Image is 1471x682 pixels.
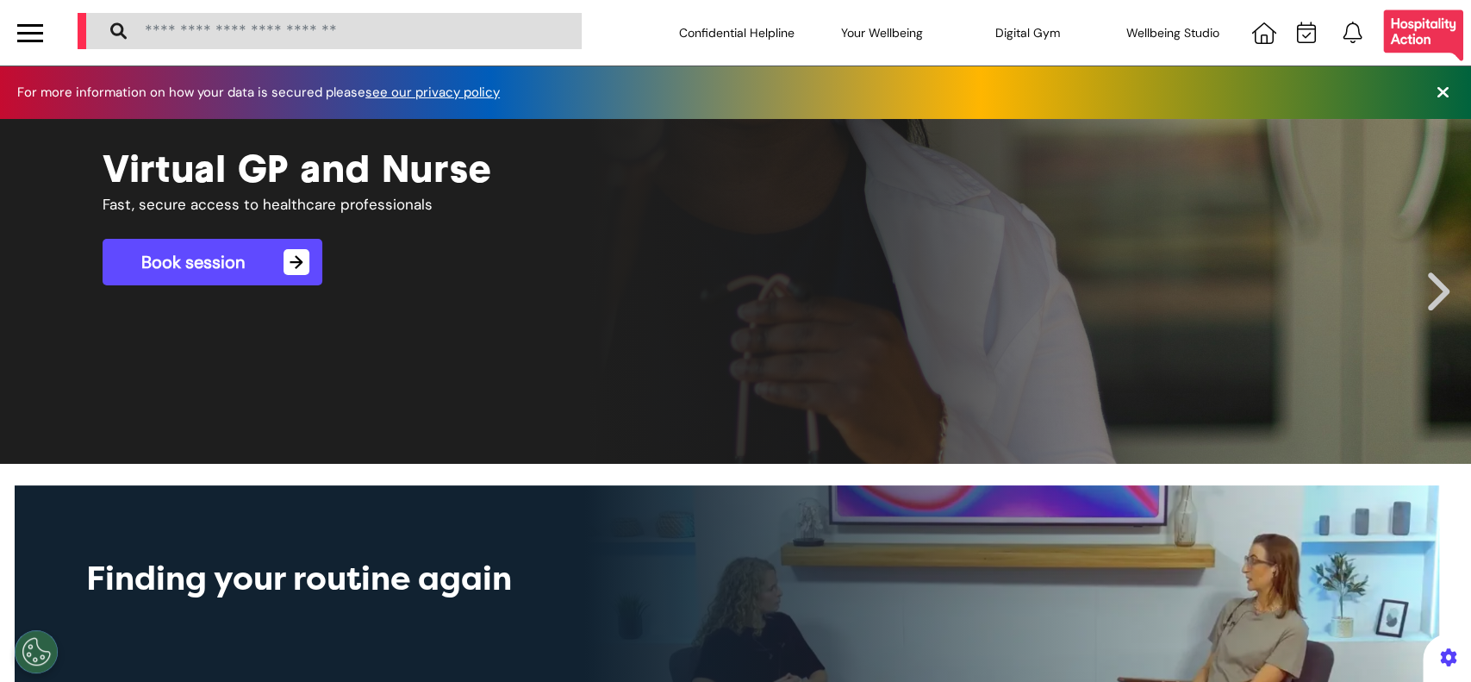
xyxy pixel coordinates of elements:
[1100,9,1245,57] div: Wellbeing Studio
[15,630,58,673] button: Open Preferences
[103,239,322,285] a: Book session→
[17,86,517,99] div: For more information on how your data is secured please
[103,196,787,213] h4: Fast, secure access to healthcare professionals
[103,145,1368,191] h1: Virtual GP and Nurse
[86,554,870,604] div: Finding your routine again
[284,249,309,275] span: →
[664,9,809,57] div: Confidential Helpline
[809,9,955,57] div: Your Wellbeing
[955,9,1100,57] div: Digital Gym
[365,84,500,101] a: see our privacy policy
